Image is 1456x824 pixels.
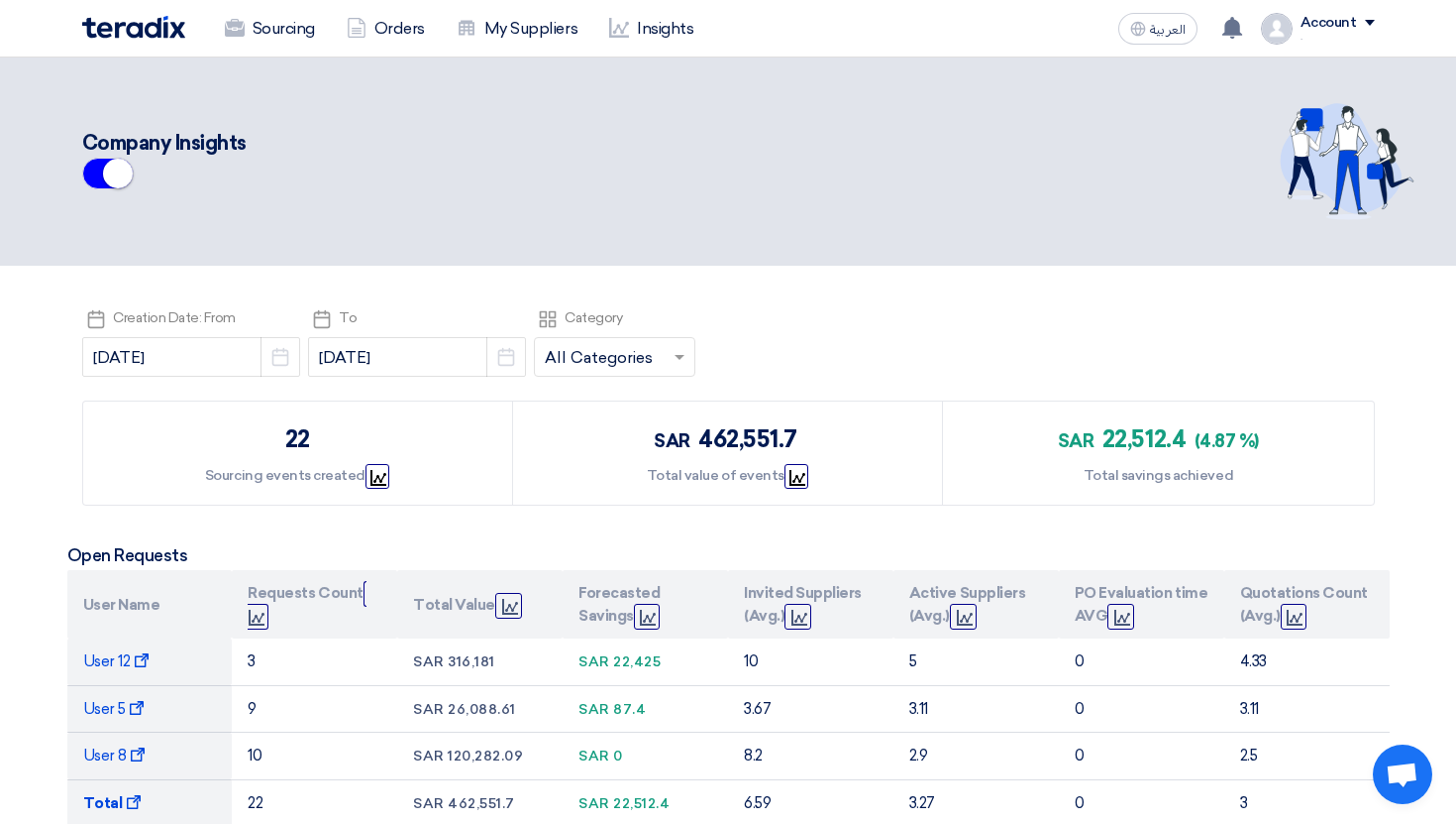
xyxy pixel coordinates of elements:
[578,653,610,670] span: sar
[441,7,593,51] a: My Suppliers
[893,639,1059,685] td: 5
[232,685,397,733] td: 9
[413,701,445,718] span: sar
[613,653,661,670] span: 22,425
[83,700,146,718] span: User 5
[728,733,893,780] td: 8.2
[1084,465,1233,486] div: Total savings achieved
[448,795,515,812] span: 462,551.7
[67,545,1390,565] h5: Open Requests
[647,465,808,486] div: Total value of events
[893,570,1059,639] th: Active Suppliers (Avg.)
[232,570,397,639] th: Requests Count
[1058,430,1094,452] span: sar
[613,701,646,718] span: 87.4
[83,794,123,812] b: Total
[1224,570,1390,639] th: Quotations Count (Avg.)
[448,653,495,670] span: 316,181
[308,337,526,377] input: to
[1300,31,1375,42] div: .
[209,7,331,51] a: Sourcing
[1280,103,1414,220] img: invite_your_team.svg
[82,337,300,377] input: from
[413,795,445,812] span: sar
[1059,733,1224,780] td: 0
[232,639,397,685] td: 3
[893,685,1059,733] td: 3.11
[448,748,523,765] span: 120,282.09
[397,570,563,639] th: Total Value
[82,128,988,158] div: Company Insights
[113,309,236,326] span: Creation Date: From
[1261,13,1293,45] img: profile_test.png
[1195,430,1259,452] span: (4.87 %)
[67,570,233,639] th: User Name
[728,570,893,639] th: Invited Suppliers (Avg.)
[1059,570,1224,639] th: PO Evaluation time AVG
[893,733,1059,780] td: 2.9
[728,685,893,733] td: 3.67
[565,309,622,326] span: Category
[83,747,147,765] span: User 8
[448,701,516,718] span: 26,088.61
[1102,424,1186,453] span: 22,512.4
[613,795,670,812] span: 22,512.4
[413,748,445,765] span: sar
[285,421,310,457] div: 22
[82,16,185,39] img: Teradix logo
[613,748,623,765] span: 0
[331,7,441,51] a: Orders
[578,795,610,812] span: sar
[563,570,728,639] th: Forecasted Savings
[1224,639,1390,685] td: 4.33
[83,652,150,670] span: User 12
[1059,685,1224,733] td: 0
[578,701,610,718] span: sar
[728,639,893,685] td: 10
[205,465,390,486] div: Sourcing events created
[1224,733,1390,780] td: 2.5
[1224,685,1390,733] td: 3.11
[339,309,357,326] span: To
[1059,639,1224,685] td: 0
[1373,745,1432,804] a: Open chat
[578,748,610,765] span: sar
[654,430,690,452] span: sar
[698,424,797,453] span: 462,551.7
[1150,23,1186,37] span: العربية
[593,7,709,51] a: Insights
[232,733,397,780] td: 10
[1118,13,1197,45] button: العربية
[1300,15,1357,32] div: Account
[413,653,445,670] span: sar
